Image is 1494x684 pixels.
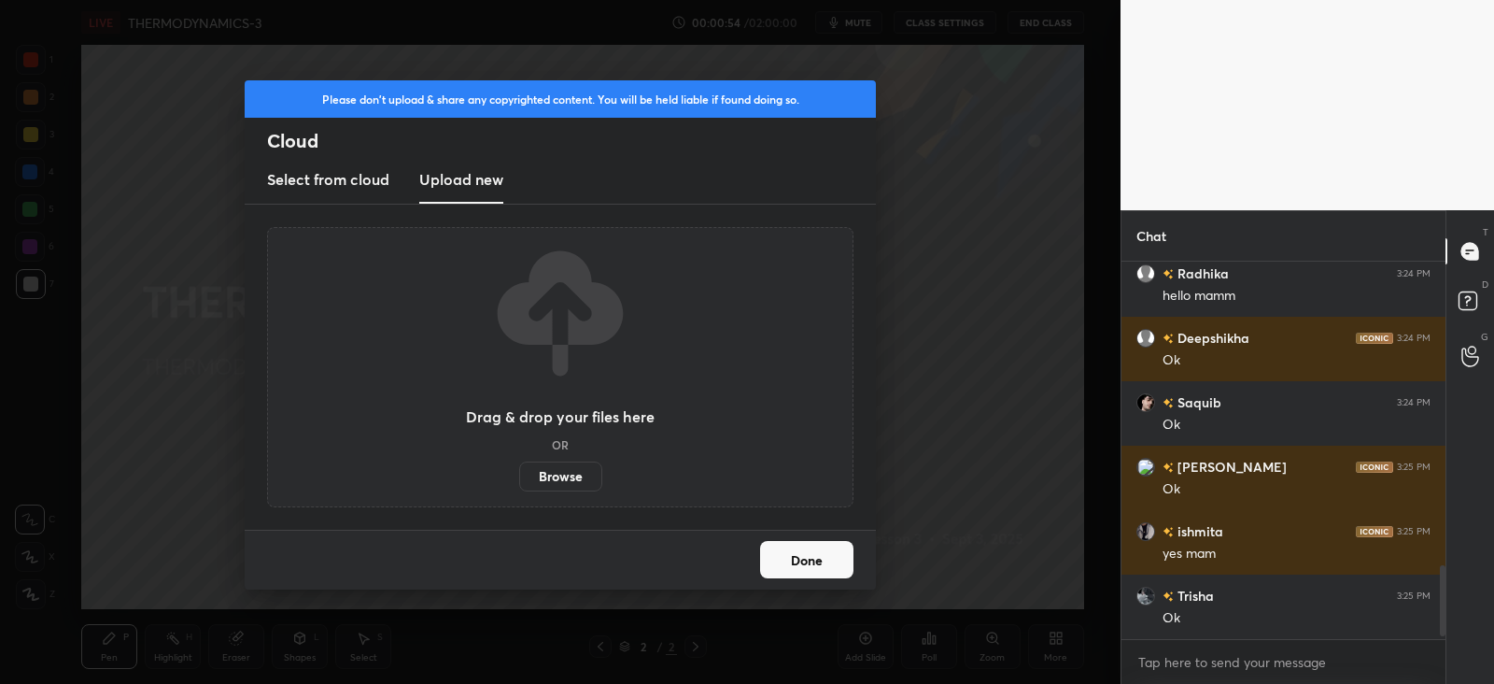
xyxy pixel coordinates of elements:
img: a20105c0a7604010a4352dedcf1768c8.jpg [1136,522,1155,541]
div: hello mamm [1163,287,1431,306]
div: Please don't upload & share any copyrighted content. You will be held liable if found doing so. [245,80,876,118]
img: iconic-dark.1390631f.png [1356,333,1393,344]
img: no-rating-badge.077c3623.svg [1163,398,1174,408]
h2: Cloud [267,129,876,153]
div: Ok [1163,609,1431,628]
p: Chat [1121,211,1181,261]
h6: Trisha [1174,586,1214,606]
button: Done [760,541,853,578]
h5: OR [552,439,569,450]
img: iconic-dark.1390631f.png [1356,462,1393,473]
img: no-rating-badge.077c3623.svg [1163,269,1174,279]
p: G [1481,330,1488,344]
h6: Radhika [1174,264,1229,283]
div: Ok [1163,416,1431,435]
div: 3:25 PM [1397,591,1431,602]
div: 3:25 PM [1397,526,1431,537]
h6: ishmita [1174,521,1223,541]
div: 3:24 PM [1397,333,1431,344]
img: no-rating-badge.077c3623.svg [1163,334,1174,344]
h3: Select from cloud [267,168,389,191]
p: T [1483,225,1488,239]
img: no-rating-badge.077c3623.svg [1163,527,1174,537]
img: default.png [1136,264,1155,283]
img: 3 [1136,458,1155,477]
img: no-rating-badge.077c3623.svg [1163,463,1174,473]
h3: Upload new [419,168,503,191]
h6: Saquib [1174,392,1221,412]
img: f312d37a9626454489cbe866887c98a3.jpg [1136,587,1155,606]
h6: Deepshikha [1174,328,1249,348]
img: default.png [1136,329,1155,348]
div: Ok [1163,480,1431,499]
div: grid [1121,262,1445,639]
div: yes mam [1163,545,1431,563]
img: iconic-dark.1390631f.png [1356,526,1393,537]
div: 3:25 PM [1397,462,1431,473]
h3: Drag & drop your files here [466,409,655,424]
div: Ok [1163,351,1431,370]
h6: [PERSON_NAME] [1174,457,1287,477]
div: 3:24 PM [1397,268,1431,279]
img: 4ca18fcf681b427eb28a5330967d3ae3.jpg [1136,393,1155,412]
p: D [1482,278,1488,292]
img: no-rating-badge.077c3623.svg [1163,591,1174,602]
div: 3:24 PM [1397,397,1431,408]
